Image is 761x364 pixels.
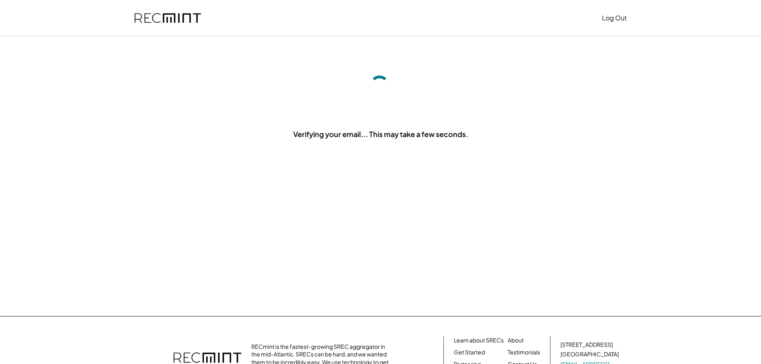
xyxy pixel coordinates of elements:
[508,348,540,356] a: Testimonials
[560,350,619,358] div: [GEOGRAPHIC_DATA]
[560,341,613,349] div: [STREET_ADDRESS]
[135,13,201,23] img: recmint-logotype%403x.png
[293,129,468,139] div: Verifying your email... This may take a few seconds.
[454,336,504,344] a: Learn about SRECs
[602,10,627,26] button: Log Out
[454,348,485,356] a: Get Started
[508,336,524,344] a: About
